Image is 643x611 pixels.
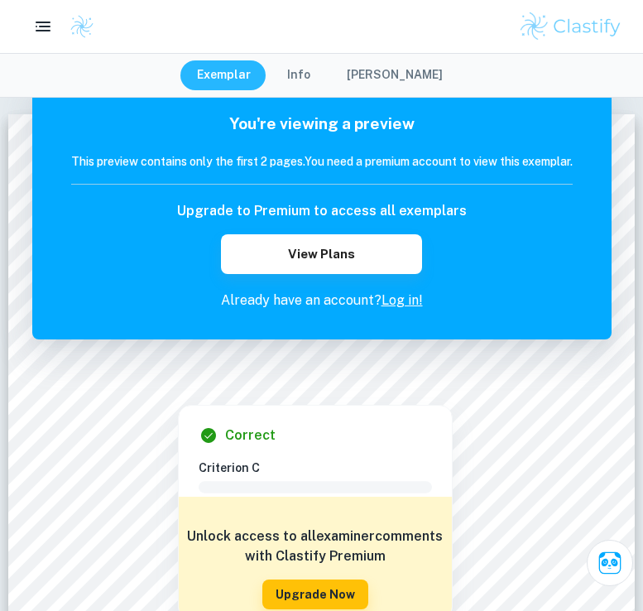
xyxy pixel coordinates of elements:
[177,201,467,221] h6: Upgrade to Premium to access all exemplars
[180,60,267,90] button: Exemplar
[70,14,94,39] img: Clastify logo
[225,426,276,445] h6: Correct
[271,60,327,90] button: Info
[518,10,623,43] img: Clastify logo
[262,580,368,609] button: Upgrade Now
[330,60,459,90] button: [PERSON_NAME]
[221,234,421,274] button: View Plans
[187,527,444,566] h6: Unlock access to all examiner comments with Clastify Premium
[587,540,633,586] button: Ask Clai
[60,14,94,39] a: Clastify logo
[71,112,573,136] h5: You're viewing a preview
[71,152,573,171] h6: This preview contains only the first 2 pages. You need a premium account to view this exemplar.
[71,291,573,310] p: Already have an account?
[381,292,423,308] a: Log in!
[199,459,445,477] h6: Criterion C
